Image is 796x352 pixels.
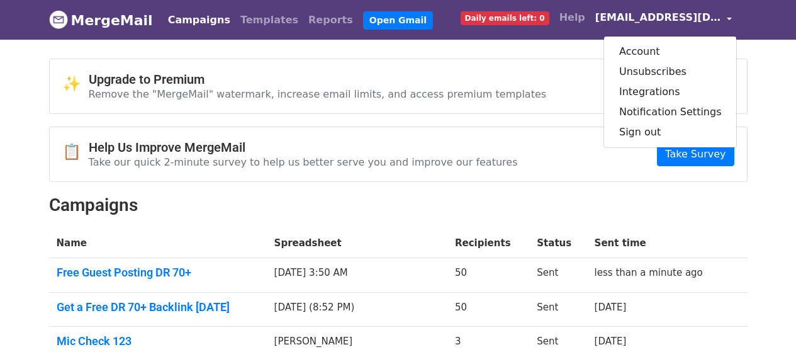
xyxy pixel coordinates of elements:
td: Sent [529,258,586,293]
a: Sign out [604,122,737,142]
h4: Upgrade to Premium [89,72,547,87]
th: Spreadsheet [267,229,447,258]
img: MergeMail logo [49,10,68,29]
a: Account [604,42,737,62]
a: Reports [303,8,358,33]
a: Open Gmail [363,11,433,30]
h2: Campaigns [49,195,748,216]
span: 📋 [62,143,89,161]
h4: Help Us Improve MergeMail [89,140,518,155]
a: Notification Settings [604,102,737,122]
a: Take Survey [657,142,734,166]
a: MergeMail [49,7,153,33]
td: 50 [447,292,529,327]
a: Campaigns [163,8,235,33]
a: Mic Check 123 [57,334,259,348]
iframe: Chat Widget [733,292,796,352]
a: Templates [235,8,303,33]
p: Remove the "MergeMail" watermark, increase email limits, and access premium templates [89,88,547,101]
th: Name [49,229,267,258]
a: Get a Free DR 70+ Backlink [DATE] [57,300,259,314]
div: [EMAIL_ADDRESS][DOMAIN_NAME] [603,36,737,148]
a: Daily emails left: 0 [456,5,554,30]
th: Recipients [447,229,529,258]
a: Free Guest Posting DR 70+ [57,266,259,280]
a: less than a minute ago [595,267,703,278]
span: Daily emails left: 0 [461,11,549,25]
td: Sent [529,292,586,327]
a: Help [554,5,590,30]
a: Integrations [604,82,737,102]
span: ✨ [62,75,89,93]
a: [DATE] [595,336,627,347]
td: [DATE] (8:52 PM) [267,292,447,327]
span: [EMAIL_ADDRESS][DOMAIN_NAME] [595,10,721,25]
td: 50 [447,258,529,293]
td: [DATE] 3:50 AM [267,258,447,293]
th: Status [529,229,586,258]
p: Take our quick 2-minute survey to help us better serve you and improve our features [89,156,518,169]
a: [DATE] [595,302,627,313]
a: Unsubscribes [604,62,737,82]
th: Sent time [587,229,730,258]
a: [EMAIL_ADDRESS][DOMAIN_NAME] [590,5,737,35]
